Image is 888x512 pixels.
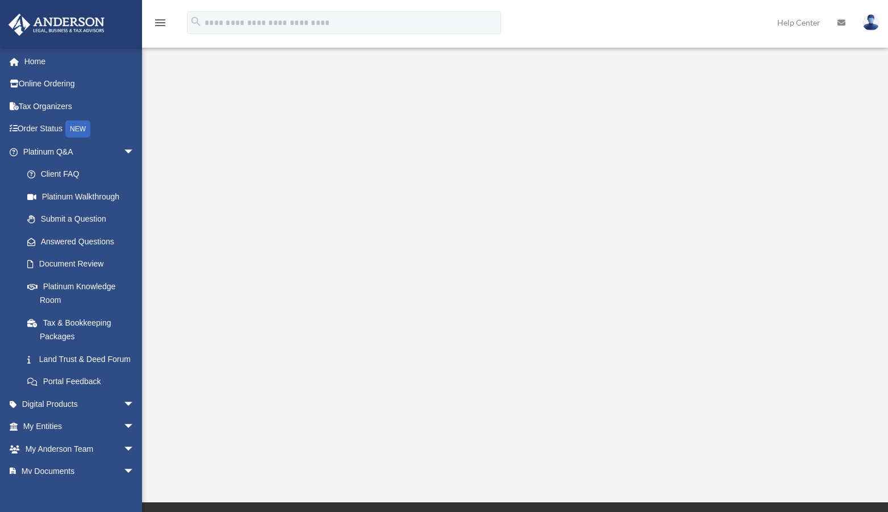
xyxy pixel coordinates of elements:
[123,393,146,416] span: arrow_drop_down
[16,163,152,186] a: Client FAQ
[8,460,152,483] a: My Documentsarrow_drop_down
[8,438,152,460] a: My Anderson Teamarrow_drop_down
[862,14,879,31] img: User Pic
[8,415,152,438] a: My Entitiesarrow_drop_down
[8,140,152,163] a: Platinum Q&Aarrow_drop_down
[8,393,152,415] a: Digital Productsarrow_drop_down
[16,348,152,371] a: Land Trust & Deed Forum
[123,460,146,484] span: arrow_drop_down
[16,208,152,231] a: Submit a Question
[123,438,146,461] span: arrow_drop_down
[16,230,152,253] a: Answered Questions
[8,118,152,141] a: Order StatusNEW
[16,371,152,393] a: Portal Feedback
[8,73,152,95] a: Online Ordering
[65,120,90,138] div: NEW
[207,69,820,410] iframe: <span data-mce-type="bookmark" style="display: inline-block; width: 0px; overflow: hidden; line-h...
[123,415,146,439] span: arrow_drop_down
[16,185,146,208] a: Platinum Walkthrough
[16,253,152,276] a: Document Review
[190,15,202,28] i: search
[153,16,167,30] i: menu
[8,95,152,118] a: Tax Organizers
[16,275,152,311] a: Platinum Knowledge Room
[5,14,108,36] img: Anderson Advisors Platinum Portal
[16,311,152,348] a: Tax & Bookkeeping Packages
[123,140,146,164] span: arrow_drop_down
[8,50,152,73] a: Home
[153,20,167,30] a: menu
